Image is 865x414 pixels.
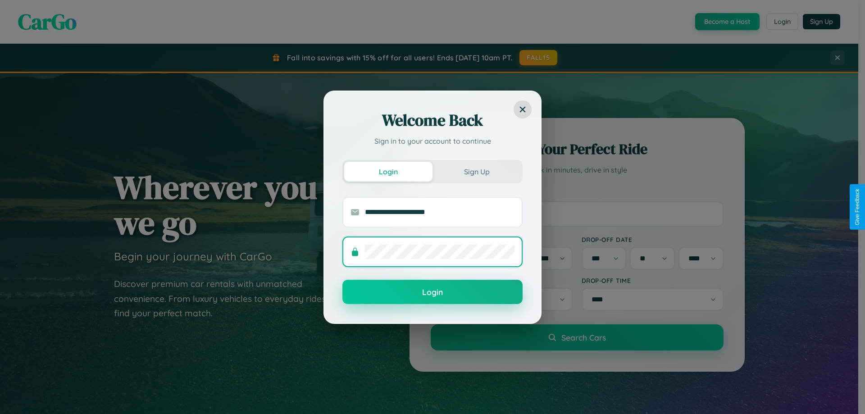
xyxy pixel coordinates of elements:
button: Login [344,162,432,182]
p: Sign in to your account to continue [342,136,523,146]
button: Login [342,280,523,304]
button: Sign Up [432,162,521,182]
div: Give Feedback [854,189,860,225]
h2: Welcome Back [342,109,523,131]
